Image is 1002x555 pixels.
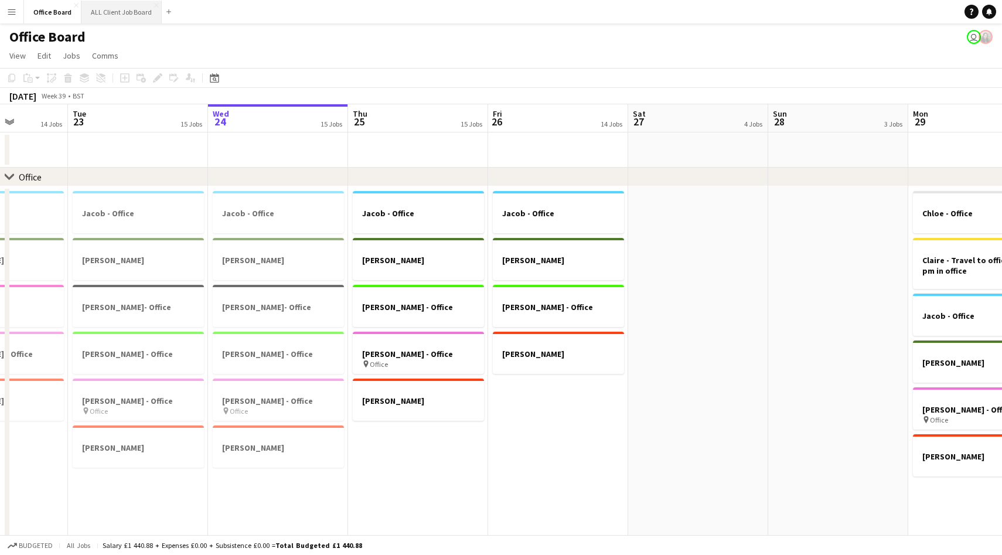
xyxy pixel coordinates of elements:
a: Comms [87,48,123,63]
h3: [PERSON_NAME] [493,255,624,265]
app-job-card: [PERSON_NAME] [213,425,344,468]
div: 4 Jobs [744,120,762,128]
span: Comms [92,50,118,61]
span: Wed [213,108,229,119]
a: View [5,48,30,63]
h3: [PERSON_NAME] - Office [353,302,484,312]
span: View [9,50,26,61]
span: Office [930,416,948,424]
app-job-card: Jacob - Office [353,191,484,233]
app-job-card: Jacob - Office [73,191,204,233]
app-job-card: [PERSON_NAME] - Office [213,332,344,374]
app-job-card: [PERSON_NAME] - Office [493,285,624,327]
app-job-card: [PERSON_NAME] [353,238,484,280]
button: Office Board [24,1,81,23]
app-job-card: [PERSON_NAME] - Office [353,285,484,327]
h3: [PERSON_NAME] [213,255,344,265]
span: 29 [911,115,928,128]
span: 25 [351,115,367,128]
app-job-card: [PERSON_NAME] [493,332,624,374]
div: 15 Jobs [180,120,202,128]
app-job-card: [PERSON_NAME] - Office Office [353,332,484,374]
div: 3 Jobs [884,120,902,128]
h3: [PERSON_NAME] - Office [73,349,204,359]
h1: Office Board [9,28,86,46]
app-job-card: Jacob - Office [493,191,624,233]
h3: [PERSON_NAME] - Office [493,302,624,312]
button: ALL Client Job Board [81,1,162,23]
span: Edit [38,50,51,61]
h3: Jacob - Office [353,208,484,219]
h3: [PERSON_NAME] [353,396,484,406]
app-job-card: [PERSON_NAME] [213,238,344,280]
app-job-card: [PERSON_NAME] - Office Office [73,379,204,421]
div: 15 Jobs [461,120,482,128]
span: All jobs [64,541,93,550]
h3: [PERSON_NAME] [353,255,484,265]
app-job-card: [PERSON_NAME] [353,379,484,421]
span: Thu [353,108,367,119]
h3: Jacob - Office [213,208,344,219]
span: 23 [71,115,86,128]
h3: Jacob - Office [493,208,624,219]
h3: Jacob - Office [73,208,204,219]
button: Budgeted [6,539,54,552]
span: Budgeted [19,542,53,550]
div: Salary £1 440.88 + Expenses £0.00 + Subsistence £0.00 = [103,541,362,550]
div: Office [19,171,42,183]
app-user-avatar: Claire Castle [979,30,993,44]
h3: [PERSON_NAME] - Office [213,349,344,359]
div: BST [73,91,84,100]
div: [DATE] [9,90,36,102]
div: 14 Jobs [40,120,62,128]
span: 28 [771,115,787,128]
span: Mon [913,108,928,119]
span: 27 [631,115,646,128]
a: Edit [33,48,56,63]
app-job-card: [PERSON_NAME] [493,238,624,280]
h3: [PERSON_NAME] - Office [353,349,484,359]
span: Office [90,407,108,416]
app-job-card: [PERSON_NAME] [73,425,204,468]
h3: [PERSON_NAME] [493,349,624,359]
app-job-card: [PERSON_NAME] - Office Office [213,379,344,421]
div: 14 Jobs [601,120,622,128]
div: [PERSON_NAME] [73,238,204,280]
app-job-card: Jacob - Office [213,191,344,233]
app-job-card: [PERSON_NAME]- Office [213,285,344,327]
app-job-card: [PERSON_NAME] - Office [73,332,204,374]
span: Fri [493,108,502,119]
span: Office [230,407,248,416]
span: Week 39 [39,91,68,100]
span: Sun [773,108,787,119]
h3: [PERSON_NAME] - Office [73,396,204,406]
h3: [PERSON_NAME]- Office [73,302,204,312]
div: 15 Jobs [321,120,342,128]
app-job-card: [PERSON_NAME]- Office [73,285,204,327]
span: 26 [491,115,502,128]
span: Tue [73,108,86,119]
app-user-avatar: Joe Grayson [967,30,981,44]
a: Jobs [58,48,85,63]
h3: [PERSON_NAME] - Office [213,396,344,406]
span: Jobs [63,50,80,61]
